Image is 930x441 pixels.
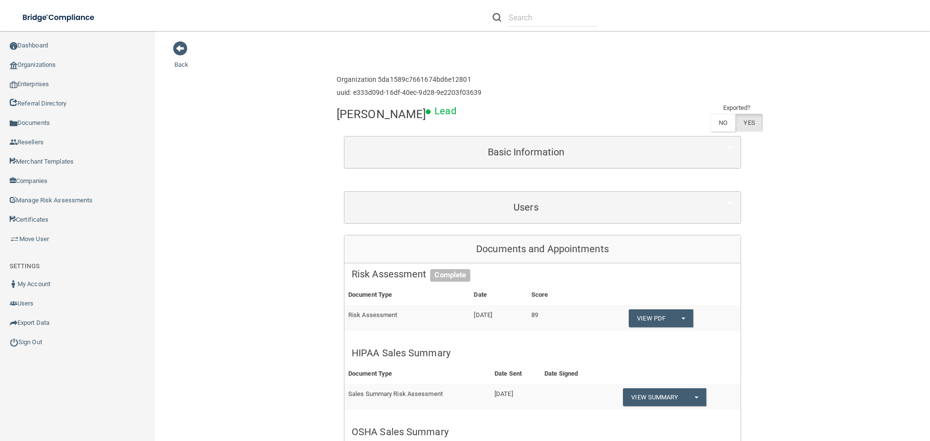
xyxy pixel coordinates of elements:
h5: Basic Information [352,147,700,157]
th: Date [470,285,527,305]
td: Exported? [711,102,763,114]
td: Risk Assessment [344,305,470,331]
img: ic-search.3b580494.png [493,13,501,22]
h5: OSHA Sales Summary [352,426,733,437]
th: Document Type [344,285,470,305]
label: NO [711,114,735,132]
img: bridge_compliance_login_screen.278c3ca4.svg [15,8,104,28]
img: ic_dashboard_dark.d01f4a41.png [10,42,17,50]
td: Sales Summary Risk Assessment [344,384,491,410]
h5: HIPAA Sales Summary [352,348,733,358]
a: Users [352,197,733,218]
span: Complete [430,269,470,282]
td: [DATE] [491,384,541,410]
img: ic_power_dark.7ecde6b1.png [10,338,18,347]
a: Back [174,49,188,68]
p: Lead [434,102,456,120]
a: View PDF [629,309,673,327]
th: Date Signed [541,364,600,384]
th: Date Sent [491,364,541,384]
iframe: Drift Widget Chat Controller [762,372,918,411]
img: icon-documents.8dae5593.png [10,120,17,127]
a: Basic Information [352,141,733,163]
img: ic_user_dark.df1a06c3.png [10,280,17,288]
img: icon-export.b9366987.png [10,319,17,327]
input: Search [509,9,597,27]
img: icon-users.e205127d.png [10,300,17,307]
td: 89 [527,305,582,331]
img: briefcase.64adab9b.png [10,234,19,244]
a: View Summary [623,388,686,406]
h6: Organization 5da1589c7661674bd6e12801 [337,76,481,83]
label: SETTINGS [10,260,40,272]
th: Document Type [344,364,491,384]
img: enterprise.0d942306.png [10,81,17,88]
img: organization-icon.f8decf85.png [10,61,17,69]
td: [DATE] [470,305,527,331]
div: Documents and Appointments [344,235,741,263]
img: ic_reseller.de258add.png [10,138,17,146]
h4: [PERSON_NAME] [337,108,426,121]
th: Score [527,285,582,305]
h5: Risk Assessment [352,269,733,279]
h5: Users [352,202,700,213]
h6: uuid: e333d09d-16df-40ec-9d28-9e2203f03639 [337,89,481,96]
label: YES [735,114,762,132]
